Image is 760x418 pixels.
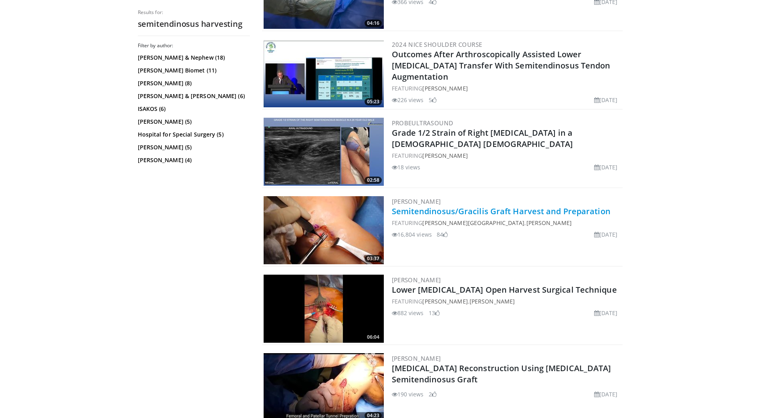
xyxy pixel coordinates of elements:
a: [PERSON_NAME] (5) [138,143,248,151]
a: 03:37 [264,196,384,264]
a: [PERSON_NAME] [526,219,572,227]
span: 04:16 [365,20,382,27]
span: 03:37 [365,255,382,262]
img: ba0867cc-64e5-488a-9d73-5edad2a5d737.300x170_q85_crop-smart_upscale.jpg [264,196,384,264]
li: 226 views [392,96,424,104]
li: 18 views [392,163,421,171]
div: FEATURING , [392,297,621,305]
li: 84 [437,230,448,239]
li: [DATE] [594,390,618,398]
h3: Filter by author: [138,42,250,49]
img: 5a1ed4e3-c1c8-46ae-bcaf-95c393f89525.300x170_q85_crop-smart_upscale.jpg [264,39,384,107]
a: [PERSON_NAME] [392,276,441,284]
div: FEATURING [392,151,621,160]
a: Grade 1/2 Strain of Right [MEDICAL_DATA] in a [DEMOGRAPHIC_DATA] [DEMOGRAPHIC_DATA] [392,127,573,149]
li: [DATE] [594,96,618,104]
span: 02:58 [365,177,382,184]
a: 02:58 [264,118,384,186]
a: [PERSON_NAME][GEOGRAPHIC_DATA] [422,219,524,227]
a: [PERSON_NAME] [392,354,441,362]
img: a7070ccc-c6e9-4cbe-a45c-3f7c41e7204b.300x170_q85_crop-smart_upscale.jpg [264,275,384,343]
a: [PERSON_NAME] & [PERSON_NAME] (6) [138,92,248,100]
li: 13 [429,309,440,317]
a: [PERSON_NAME] (5) [138,118,248,126]
img: 1d3924b3-c08c-44f8-af0d-3a562c1600c0.300x170_q85_crop-smart_upscale.jpg [264,118,384,186]
li: 16,804 views [392,230,432,239]
li: 190 views [392,390,424,398]
a: [PERSON_NAME] & Nephew (18) [138,54,248,62]
a: [PERSON_NAME] Biomet (11) [138,66,248,74]
a: Outcomes After Arthroscopically Assisted Lower [MEDICAL_DATA] Transfer With Semitendinosus Tendon... [392,49,611,82]
a: [PERSON_NAME] (8) [138,79,248,87]
a: 05:23 [264,39,384,107]
a: Lower [MEDICAL_DATA] Open Harvest Surgical Technique [392,284,617,295]
a: Probeultrasound [392,119,454,127]
span: 06:04 [365,334,382,341]
a: [PERSON_NAME] (4) [138,156,248,164]
a: [MEDICAL_DATA] Reconstruction Using [MEDICAL_DATA] Semitendinosus Graft [392,363,611,385]
p: Results for: [138,9,250,16]
div: FEATURING , [392,219,621,227]
a: [PERSON_NAME] [422,297,468,305]
a: Hospital for Special Surgery (5) [138,131,248,139]
li: 2 [429,390,437,398]
h2: semitendinosus harvesting [138,19,250,29]
li: [DATE] [594,230,618,239]
a: 2024 Nice Shoulder Course [392,40,482,48]
a: [PERSON_NAME] [422,84,468,92]
div: FEATURING [392,84,621,92]
li: [DATE] [594,163,618,171]
a: [PERSON_NAME] [392,197,441,205]
a: ISAKOS (6) [138,105,248,113]
li: 882 views [392,309,424,317]
a: [PERSON_NAME] [422,152,468,159]
a: Semitendinosus/Gracilis Graft Harvest and Preparation [392,206,611,217]
li: [DATE] [594,309,618,317]
span: 05:23 [365,98,382,105]
a: 06:04 [264,275,384,343]
li: 5 [429,96,437,104]
a: [PERSON_NAME] [470,297,515,305]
